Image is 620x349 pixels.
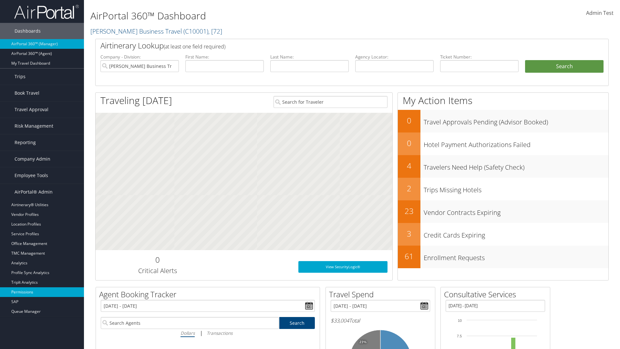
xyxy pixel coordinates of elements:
[15,23,41,39] span: Dashboards
[398,110,608,132] a: 0Travel Approvals Pending (Advisor Booked)
[270,54,349,60] label: Last Name:
[185,54,264,60] label: First Name:
[15,69,26,85] span: Trips
[14,4,79,19] img: airportal-logo.png
[100,94,172,107] h1: Traveling [DATE]
[15,184,53,200] span: AirPortal® Admin
[398,246,608,268] a: 61Enrollment Requests
[359,340,367,344] tspan: 23%
[424,137,608,149] h3: Hotel Payment Authorizations Failed
[398,155,608,178] a: 4Travelers Need Help (Safety Check)
[15,101,48,118] span: Travel Approval
[90,27,222,36] a: [PERSON_NAME] Business Travel
[101,317,279,329] input: Search Agents
[398,94,608,107] h1: My Action Items
[279,317,315,329] a: Search
[424,114,608,127] h3: Travel Approvals Pending (Advisor Booked)
[525,60,604,73] button: Search
[424,160,608,172] h3: Travelers Need Help (Safety Check)
[398,228,420,239] h2: 3
[208,27,222,36] span: , [ 72 ]
[586,3,614,23] a: Admin Test
[100,54,179,60] label: Company - Division:
[398,138,420,149] h2: 0
[398,223,608,246] a: 3Credit Cards Expiring
[15,167,48,184] span: Employee Tools
[90,9,439,23] h1: AirPortal 360™ Dashboard
[398,178,608,200] a: 2Trips Missing Hotels
[424,182,608,195] h3: Trips Missing Hotels
[398,160,420,171] h2: 4
[398,206,420,217] h2: 23
[15,118,53,134] span: Risk Management
[331,317,349,324] span: $33,004
[398,251,420,262] h2: 61
[398,200,608,223] a: 23Vendor Contracts Expiring
[100,266,214,275] h3: Critical Alerts
[15,151,50,167] span: Company Admin
[100,40,561,51] h2: Airtinerary Lookup
[207,330,232,336] i: Transactions
[424,250,608,262] h3: Enrollment Requests
[586,9,614,16] span: Admin Test
[101,329,315,337] div: |
[440,54,519,60] label: Ticket Number:
[398,183,420,194] h2: 2
[331,317,430,324] h6: Total
[298,261,387,273] a: View SecurityLogic®
[15,134,36,151] span: Reporting
[458,319,462,323] tspan: 10
[457,334,462,338] tspan: 7.5
[183,27,208,36] span: ( C10001 )
[424,227,608,240] h3: Credit Cards Expiring
[444,289,550,300] h2: Consultative Services
[15,85,39,101] span: Book Travel
[181,330,195,336] i: Dollars
[355,54,434,60] label: Agency Locator:
[398,132,608,155] a: 0Hotel Payment Authorizations Failed
[164,43,225,50] span: (at least one field required)
[100,254,214,265] h2: 0
[424,205,608,217] h3: Vendor Contracts Expiring
[99,289,320,300] h2: Agent Booking Tracker
[329,289,435,300] h2: Travel Spend
[398,115,420,126] h2: 0
[274,96,387,108] input: Search for Traveler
